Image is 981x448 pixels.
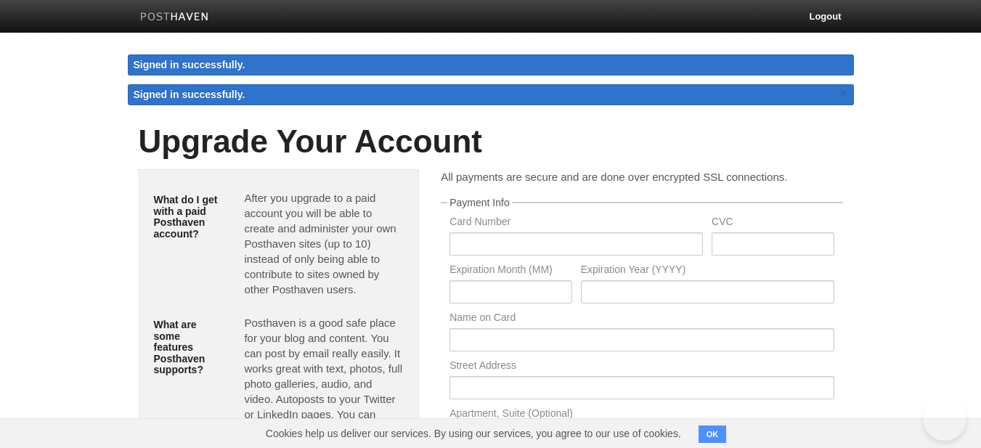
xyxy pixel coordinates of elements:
label: Name on Card [449,312,834,326]
label: Apartment, Suite (Optional) [449,408,834,422]
p: After you upgrade to a paid account you will be able to create and administer your own Posthaven ... [244,190,404,297]
iframe: Help Scout Beacon - Open [923,397,966,441]
img: Posthaven-bar [140,12,209,23]
div: Signed in successfully. [128,54,854,76]
button: OK [699,425,727,443]
label: Expiration Year (YYYY) [581,264,834,278]
span: Signed in successfully. [134,89,245,100]
legend: Payment Info [447,197,512,208]
label: Card Number [449,216,703,230]
label: Street Address [449,360,834,374]
span: Cookies help us deliver our services. By using our services, you agree to our use of cookies. [251,419,696,448]
h5: What do I get with a paid Posthaven account? [154,195,223,240]
p: All payments are secure and are done over encrypted SSL connections. [441,169,842,184]
label: CVC [712,216,834,230]
h1: Upgrade Your Account [139,124,843,159]
h5: What are some features Posthaven supports? [154,319,223,375]
a: × [837,84,850,102]
label: Expiration Month (MM) [449,264,571,278]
